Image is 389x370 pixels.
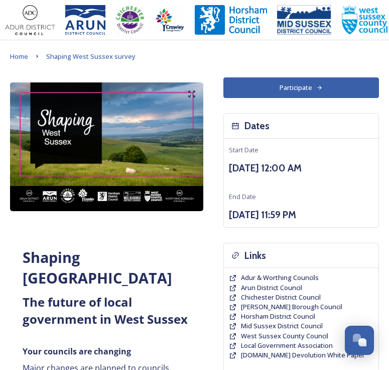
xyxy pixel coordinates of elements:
h3: [DATE] 11:59 PM [229,208,373,222]
a: Local Government Association [241,341,333,350]
button: Open Chat [345,326,374,355]
h3: Dates [244,119,270,133]
strong: The future of local government in West Sussex [23,294,188,327]
img: Horsham%20DC%20Logo.jpg [195,5,267,35]
span: End Date [229,192,256,201]
img: WSCCPos-Spot-25mm.jpg [341,5,388,35]
a: Chichester District Council [241,293,321,302]
a: Shaping West Sussex survey [46,50,136,62]
a: Adur & Worthing Councils [241,273,319,283]
button: Participate [223,77,379,98]
span: Home [10,52,28,61]
span: Start Date [229,145,258,154]
img: Arun%20District%20Council%20logo%20blue%20CMYK.jpg [65,5,105,35]
strong: Shaping [GEOGRAPHIC_DATA] [23,247,172,288]
img: CDC%20Logo%20-%20you%20may%20have%20a%20better%20version.jpg [115,5,145,35]
h3: [DATE] 12:00 AM [229,161,373,175]
a: West Sussex County Council [241,331,328,341]
a: Arun District Council [241,283,302,293]
a: [PERSON_NAME] Borough Council [241,302,342,312]
a: [DOMAIN_NAME] Devolution White Paper [241,350,365,360]
strong: Your councils are changing [23,346,131,357]
img: Crawley%20BC%20logo.jpg [155,5,185,35]
span: Shaping West Sussex survey [46,52,136,61]
a: Home [10,50,28,62]
span: Chichester District Council [241,293,321,302]
img: 150ppimsdc%20logo%20blue.png [277,5,331,35]
a: Horsham District Council [241,312,315,321]
span: [DOMAIN_NAME] Devolution White Paper [241,350,365,359]
h3: Links [244,248,266,263]
img: Adur%20logo%20%281%29.jpeg [5,5,55,35]
a: Mid Sussex District Council [241,321,323,331]
span: Horsham District Council [241,312,315,321]
span: West Sussex County Council [241,331,328,340]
